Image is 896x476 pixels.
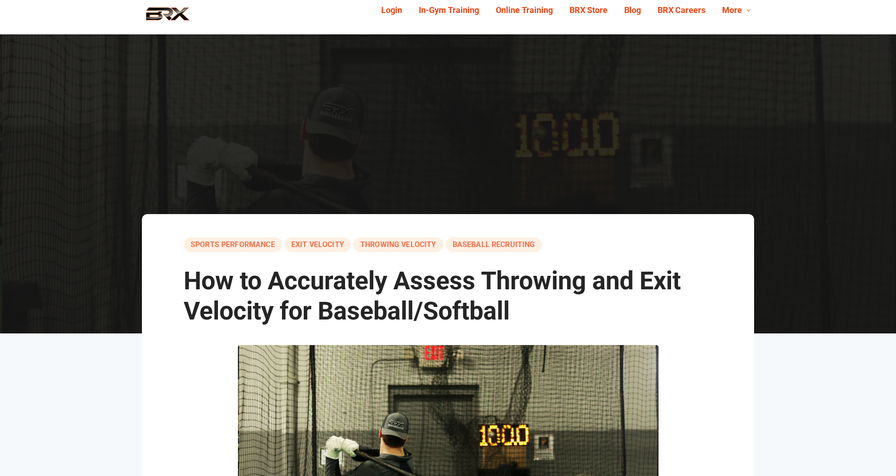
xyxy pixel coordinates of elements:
a: Blog [616,3,649,18]
div: , , , [184,237,712,252]
a: Throwing Velocity [353,237,443,252]
img: BRX Performance [137,7,198,27]
div: Navigation Menu [366,3,759,18]
a: More [714,3,759,18]
a: Login [373,3,410,18]
a: Baseball Recruiting [446,237,542,252]
span: How to Accurately Assess Throwing and Exit Velocity for Baseball/Softball [184,266,681,326]
a: Exit Velocity [284,237,351,252]
a: Online Training [487,3,561,18]
a: BRX Store [561,3,616,18]
a: In-Gym Training [410,3,487,18]
a: sports performance [184,237,282,252]
a: BRX Careers [649,3,714,18]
